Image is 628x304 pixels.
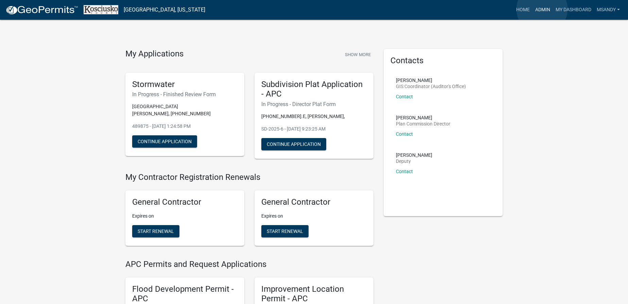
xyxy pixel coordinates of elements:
[132,284,238,304] h5: Flood Development Permit - APC
[396,78,466,83] p: [PERSON_NAME]
[261,284,367,304] h5: Improvement Location Permit - APC
[533,3,553,16] a: Admin
[396,94,413,99] a: Contact
[396,169,413,174] a: Contact
[132,103,238,117] p: [GEOGRAPHIC_DATA][PERSON_NAME], [PHONE_NUMBER]
[396,121,450,126] p: Plan Commission Director
[396,84,466,89] p: GIS Coordinator (Auditor's Office)
[132,213,238,220] p: Expires on
[132,225,179,237] button: Start Renewal
[132,135,197,148] button: Continue Application
[396,153,432,157] p: [PERSON_NAME]
[132,91,238,98] h6: In Progress - Finished Review Form
[261,125,367,133] p: SD-2025-6 - [DATE] 9:23:25 AM
[390,56,496,66] h5: Contacts
[132,80,238,89] h5: Stormwater
[396,159,432,164] p: Deputy
[125,259,373,269] h4: APC Permits and Request Applications
[261,213,367,220] p: Expires on
[396,115,450,120] p: [PERSON_NAME]
[261,101,367,107] h6: In Progress - Director Plat Form
[513,3,533,16] a: Home
[125,49,184,59] h4: My Applications
[342,49,373,60] button: Show More
[125,172,373,251] wm-registration-list-section: My Contractor Registration Renewals
[261,138,326,150] button: Continue Application
[132,197,238,207] h5: General Contractor
[124,4,205,16] a: [GEOGRAPHIC_DATA], [US_STATE]
[84,5,118,14] img: Kosciusko County, Indiana
[261,197,367,207] h5: General Contractor
[396,131,413,137] a: Contact
[261,225,309,237] button: Start Renewal
[261,80,367,99] h5: Subdivision Plat Application - APC
[138,228,174,234] span: Start Renewal
[261,113,367,120] p: [PHONE_NUMBER].E, [PERSON_NAME],
[594,3,623,16] a: msandy
[267,228,303,234] span: Start Renewal
[132,123,238,130] p: 489875 - [DATE] 1:24:58 PM
[125,172,373,182] h4: My Contractor Registration Renewals
[553,3,594,16] a: My Dashboard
